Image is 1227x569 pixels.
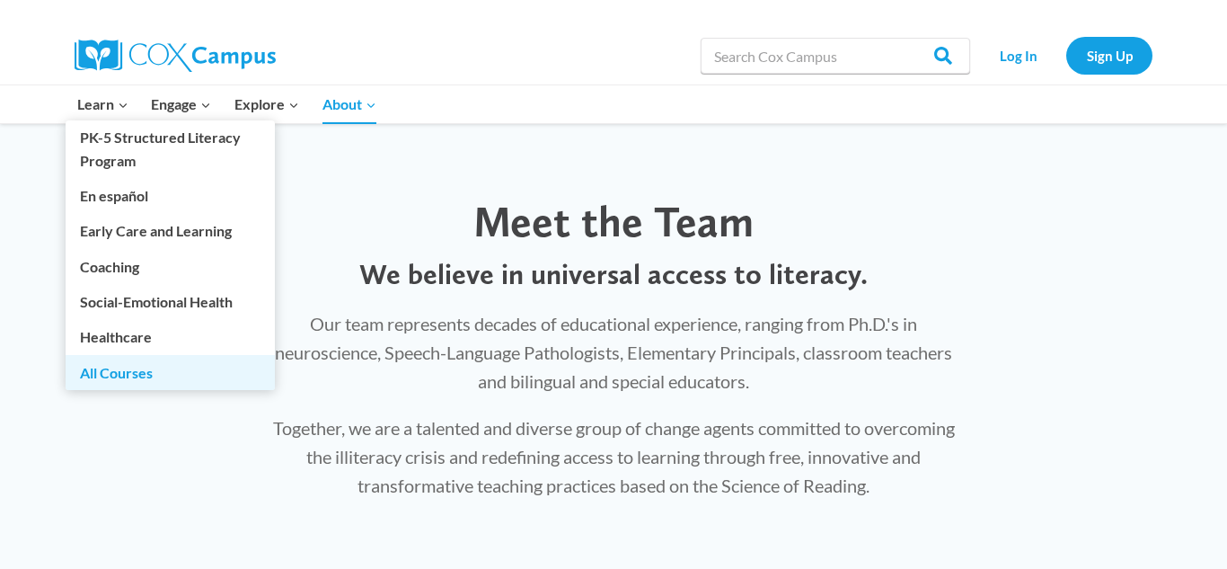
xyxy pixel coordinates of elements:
[75,40,276,72] img: Cox Campus
[473,195,754,247] span: Meet the Team
[140,85,224,123] button: Child menu of Engage
[66,214,275,248] a: Early Care and Learning
[66,320,275,354] a: Healthcare
[266,309,961,396] p: Our team represents decades of educational experience, ranging from Ph.D.'s in neuroscience, Spee...
[66,85,140,123] button: Child menu of Learn
[311,85,388,123] button: Child menu of About
[266,257,961,291] p: We believe in universal access to literacy.
[701,38,970,74] input: Search Cox Campus
[66,85,387,123] nav: Primary Navigation
[66,179,275,213] a: En español
[223,85,311,123] button: Child menu of Explore
[66,285,275,319] a: Social-Emotional Health
[1066,37,1152,74] a: Sign Up
[979,37,1057,74] a: Log In
[266,413,961,500] p: Together, we are a talented and diverse group of change agents committed to overcoming the illite...
[66,249,275,283] a: Coaching
[66,120,275,178] a: PK-5 Structured Literacy Program
[979,37,1152,74] nav: Secondary Navigation
[66,355,275,389] a: All Courses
